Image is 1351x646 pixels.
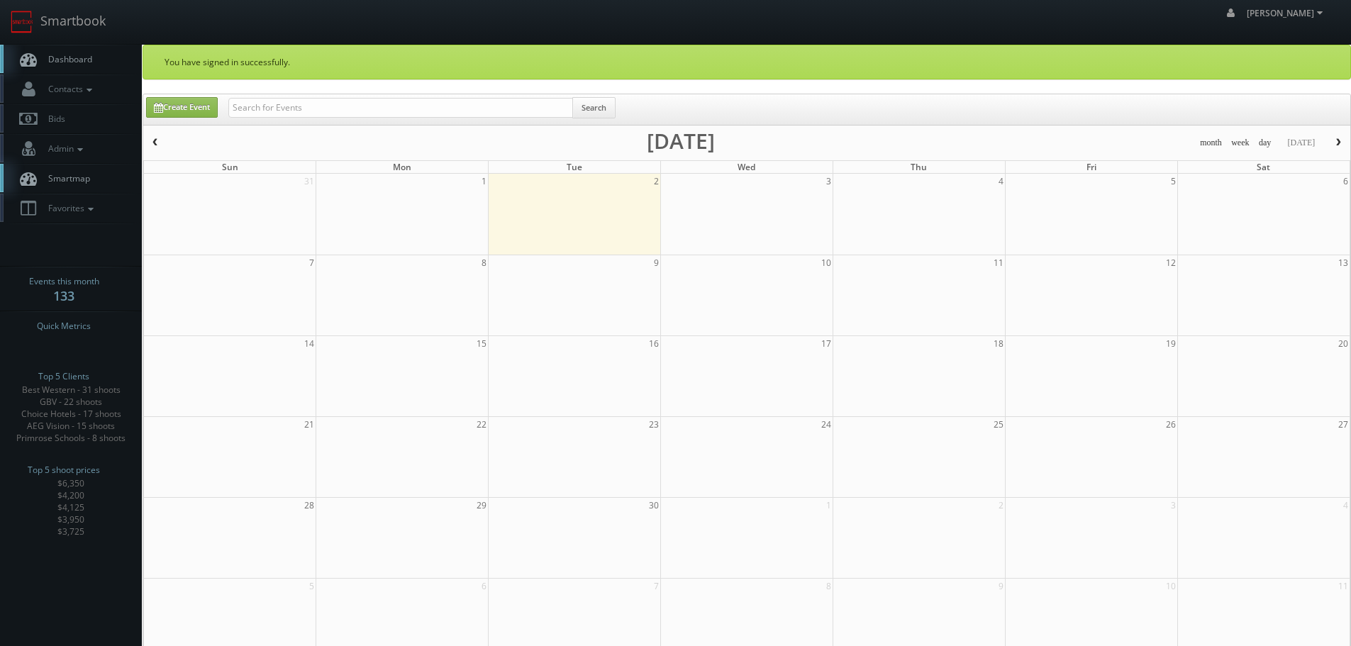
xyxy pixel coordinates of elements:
span: 25 [992,417,1005,432]
input: Search for Events [228,98,573,118]
span: 14 [303,336,316,351]
span: 8 [480,255,488,270]
span: Sun [222,161,238,173]
span: 15 [475,336,488,351]
button: week [1226,134,1255,152]
span: Favorites [41,202,97,214]
button: month [1195,134,1227,152]
span: 27 [1337,417,1350,432]
span: Dashboard [41,53,92,65]
span: Quick Metrics [37,319,91,333]
span: Tue [567,161,582,173]
span: 28 [303,498,316,513]
span: 13 [1337,255,1350,270]
span: 1 [480,174,488,189]
button: Search [572,97,616,118]
span: Mon [393,161,411,173]
span: 30 [647,498,660,513]
span: Wed [738,161,755,173]
span: Fri [1086,161,1096,173]
span: 3 [825,174,833,189]
span: Thu [911,161,927,173]
span: 10 [820,255,833,270]
span: Smartmap [41,172,90,184]
span: 7 [308,255,316,270]
span: Sat [1257,161,1270,173]
span: 6 [480,579,488,594]
span: 2 [652,174,660,189]
span: 18 [992,336,1005,351]
span: 11 [1337,579,1350,594]
span: Admin [41,143,87,155]
span: 24 [820,417,833,432]
span: 12 [1164,255,1177,270]
span: 3 [1169,498,1177,513]
button: day [1254,134,1277,152]
span: 9 [997,579,1005,594]
span: 9 [652,255,660,270]
span: Top 5 shoot prices [28,463,100,477]
img: smartbook-logo.png [11,11,33,33]
span: Events this month [29,274,99,289]
span: 4 [997,174,1005,189]
span: [PERSON_NAME] [1247,7,1327,19]
span: 29 [475,498,488,513]
a: Create Event [146,97,218,118]
span: 20 [1337,336,1350,351]
span: 19 [1164,336,1177,351]
span: 23 [647,417,660,432]
span: 26 [1164,417,1177,432]
span: Top 5 Clients [38,369,89,384]
span: 1 [825,498,833,513]
span: 11 [992,255,1005,270]
p: You have signed in successfully. [165,56,1329,68]
span: 16 [647,336,660,351]
span: 5 [308,579,316,594]
h2: [DATE] [647,134,715,148]
span: 5 [1169,174,1177,189]
span: Contacts [41,83,96,95]
span: 7 [652,579,660,594]
span: 21 [303,417,316,432]
span: 8 [825,579,833,594]
span: 4 [1342,498,1350,513]
button: [DATE] [1282,134,1320,152]
span: 22 [475,417,488,432]
strong: 133 [53,287,74,304]
span: 31 [303,174,316,189]
span: 6 [1342,174,1350,189]
span: 10 [1164,579,1177,594]
span: 2 [997,498,1005,513]
span: 17 [820,336,833,351]
span: Bids [41,113,65,125]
